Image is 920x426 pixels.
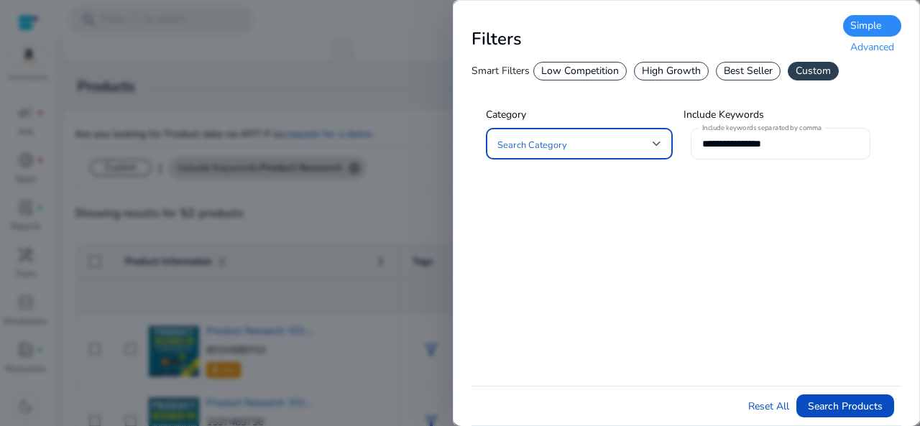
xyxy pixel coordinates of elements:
button: Search Products [796,394,894,417]
div: Best Seller [716,62,781,80]
h3: Category [486,108,673,122]
mat-label: Include keywords separated by comma [702,124,822,134]
div: High Growth [634,62,709,80]
div: Advanced [843,37,901,58]
div: Simple [843,15,901,37]
span: Search Products [808,399,883,414]
b: Filters [471,27,522,50]
div: Custom [788,62,839,80]
h3: Include Keywords [684,108,870,122]
h3: Smart Filters [471,64,530,78]
div: Low Competition [533,62,627,80]
a: Reset All [748,399,789,414]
